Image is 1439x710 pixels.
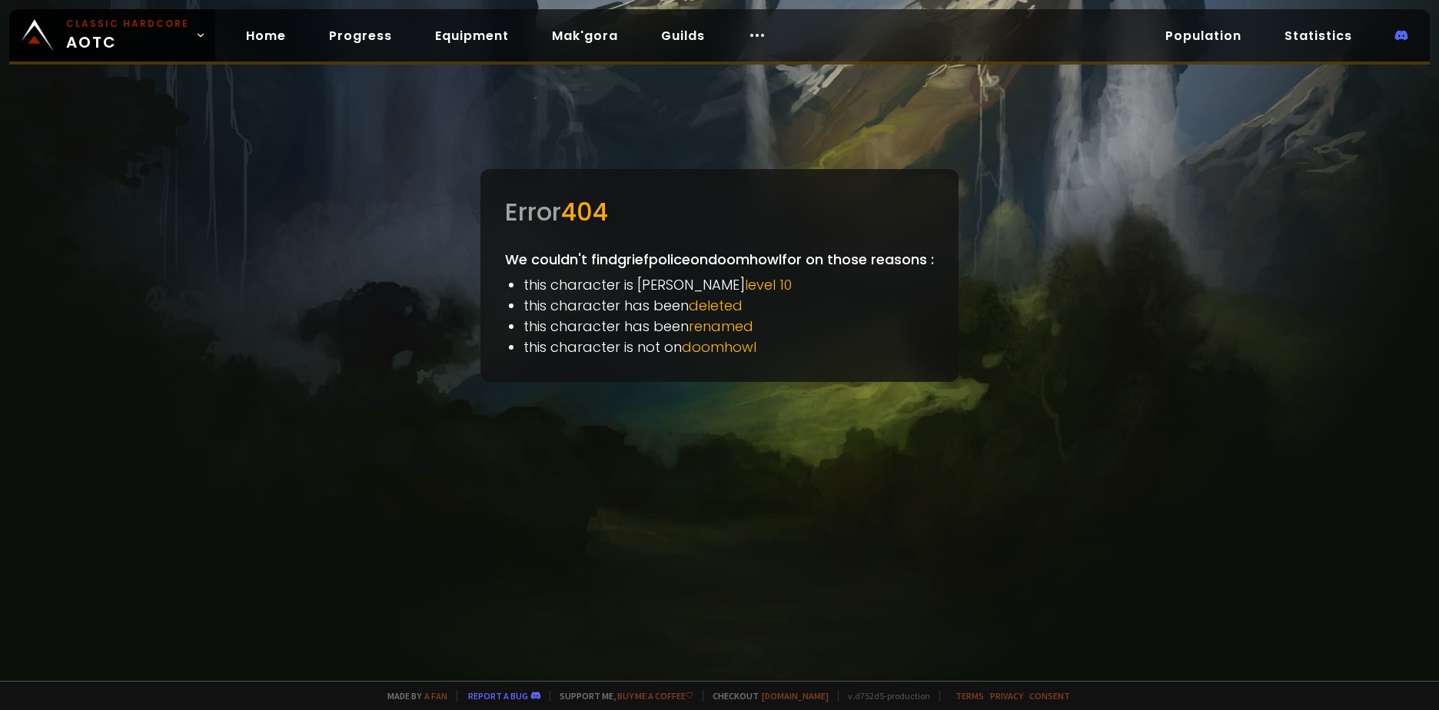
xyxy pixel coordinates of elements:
span: deleted [689,296,743,315]
span: doomhowl [682,337,756,357]
li: this character is not on [523,337,934,357]
a: Mak'gora [540,20,630,51]
a: Classic HardcoreAOTC [9,9,215,61]
a: Progress [317,20,404,51]
span: AOTC [66,17,189,54]
a: [DOMAIN_NAME] [762,690,829,702]
li: this character has been [523,295,934,316]
small: Classic Hardcore [66,17,189,31]
a: a fan [424,690,447,702]
a: Guilds [649,20,717,51]
a: Population [1153,20,1254,51]
div: Error [505,194,934,231]
div: We couldn't find griefpolice on doomhowl for on those reasons : [480,169,959,382]
li: this character has been [523,316,934,337]
li: this character is [PERSON_NAME] [523,274,934,295]
a: Consent [1029,690,1070,702]
a: Privacy [990,690,1023,702]
a: Report a bug [468,690,528,702]
a: Home [234,20,298,51]
a: Buy me a coffee [617,690,693,702]
span: Support me, [550,690,693,702]
a: Terms [955,690,984,702]
span: renamed [689,317,753,336]
span: 404 [561,194,608,229]
span: Checkout [703,690,829,702]
a: Equipment [423,20,521,51]
span: level 10 [745,275,792,294]
span: v. d752d5 - production [838,690,930,702]
span: Made by [378,690,447,702]
a: Statistics [1272,20,1364,51]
